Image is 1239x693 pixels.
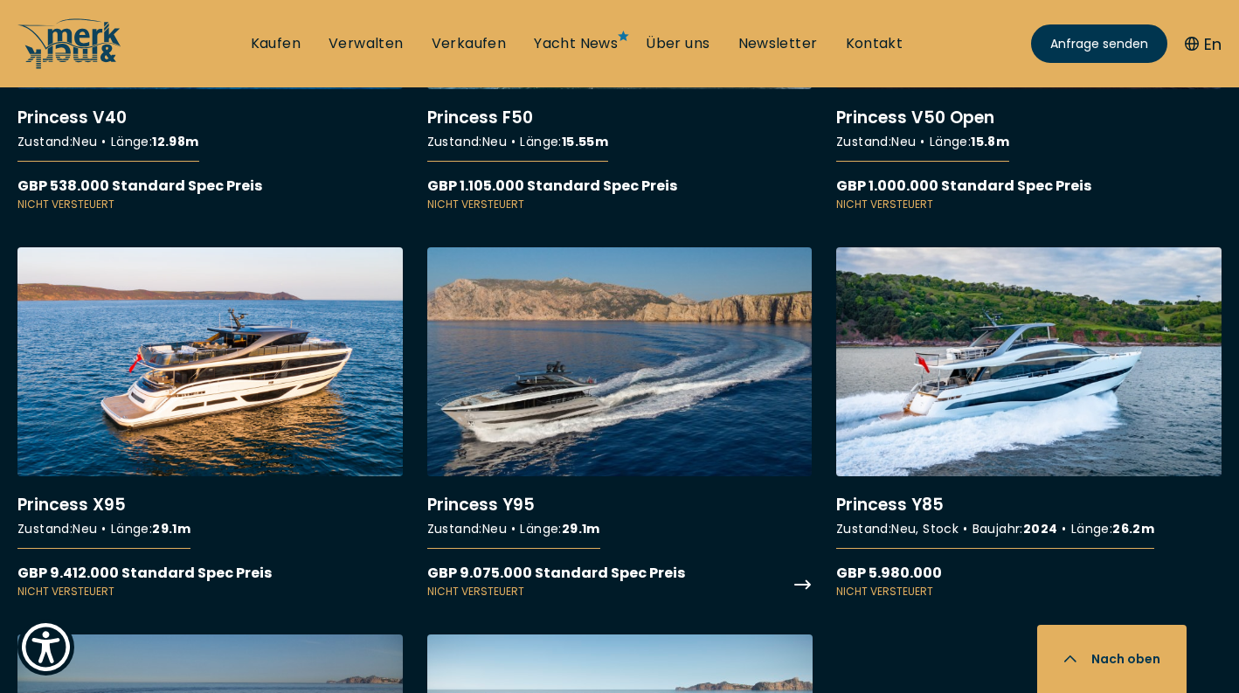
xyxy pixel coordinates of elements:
button: En [1185,32,1222,56]
button: Nach oben [1037,625,1187,693]
a: More details aboutPrincess Y95 [427,247,813,599]
a: Kaufen [251,34,301,53]
button: Show Accessibility Preferences [17,619,74,676]
a: More details aboutPrincess Y85 [836,247,1222,599]
a: Newsletter [738,34,818,53]
a: Über uns [646,34,709,53]
a: Kontakt [846,34,903,53]
a: More details aboutPrincess X95 [17,247,403,599]
a: Yacht News [534,34,618,53]
a: Verwalten [329,34,404,53]
span: Anfrage senden [1050,35,1148,53]
a: Verkaufen [432,34,507,53]
a: Anfrage senden [1031,24,1167,63]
